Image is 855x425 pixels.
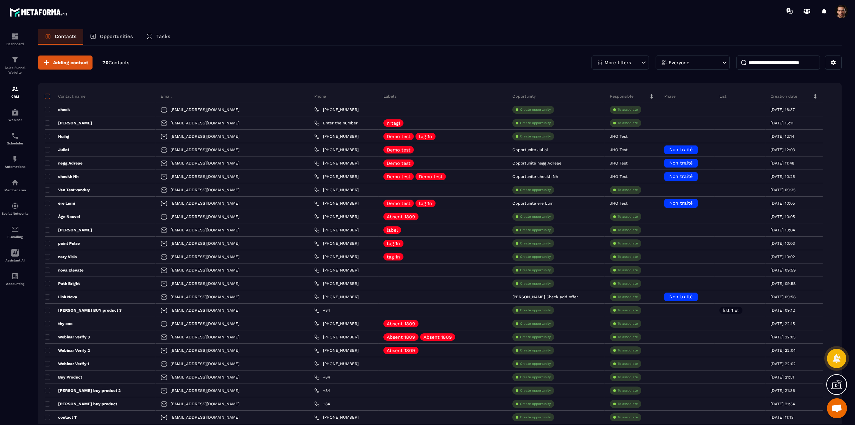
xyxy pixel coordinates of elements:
[314,415,359,420] a: [PHONE_NUMBER]
[669,160,693,166] span: Non traité
[45,321,72,326] p: thy cao
[610,134,628,139] p: JHO Test
[314,401,330,407] a: +84
[314,281,359,286] a: [PHONE_NUMBER]
[618,375,638,380] p: To associate
[723,308,739,313] p: list 1 xt
[618,241,638,246] p: To associate
[2,282,28,286] p: Accounting
[618,281,638,286] p: To associate
[520,402,551,406] p: Create opportunity
[618,268,638,273] p: To associate
[387,147,410,152] p: Demo test
[9,6,69,18] img: logo
[512,94,536,99] p: Opportunity
[512,161,561,166] p: Opportunité negg Adreae
[45,134,69,139] p: Huihg
[45,227,92,233] p: [PERSON_NAME]
[314,107,359,112] a: [PHONE_NUMBER]
[520,308,551,313] p: Create opportunity
[771,214,795,219] p: [DATE] 10:05
[45,214,80,219] p: Âge Nouvel
[618,361,638,366] p: To associate
[387,348,415,353] p: Absent 1809
[387,241,400,246] p: tag 1n
[520,228,551,232] p: Create opportunity
[11,225,19,233] img: email
[11,32,19,40] img: formation
[771,201,795,206] p: [DATE] 10:05
[314,348,359,353] a: [PHONE_NUMBER]
[45,241,80,246] p: point Pulse
[520,107,551,112] p: Create opportunity
[771,121,794,125] p: [DATE] 15:11
[83,29,140,45] a: Opportunities
[11,132,19,140] img: scheduler
[100,33,133,39] p: Opportunities
[314,334,359,340] a: [PHONE_NUMBER]
[45,120,92,126] p: [PERSON_NAME]
[771,361,796,366] p: [DATE] 22:02
[2,42,28,46] p: Dashboard
[771,268,796,273] p: [DATE] 09:59
[618,107,638,112] p: To associate
[771,161,794,166] p: [DATE] 11:48
[314,187,359,193] a: [PHONE_NUMBER]
[669,200,693,206] span: Non traité
[314,321,359,326] a: [PHONE_NUMBER]
[520,321,551,326] p: Create opportunity
[618,214,638,219] p: To associate
[618,308,638,313] p: To associate
[610,174,628,179] p: JHO Test
[771,174,795,179] p: [DATE] 10:25
[605,60,631,65] p: More filters
[314,375,330,380] a: +84
[45,107,70,112] p: check
[387,134,410,139] p: Demo test
[669,147,693,152] span: Non traité
[618,402,638,406] p: To associate
[11,108,19,116] img: automations
[314,294,359,300] a: [PHONE_NUMBER]
[11,56,19,64] img: formation
[387,228,398,232] p: label
[771,254,795,259] p: [DATE] 10:02
[2,212,28,215] p: Social Networks
[771,241,795,246] p: [DATE] 10:03
[45,375,82,380] p: Buy Product
[314,94,326,99] p: Phone
[771,281,796,286] p: [DATE] 09:58
[387,174,410,179] p: Demo test
[669,294,693,299] span: Non traité
[618,121,638,125] p: To associate
[45,94,85,99] p: Contact name
[45,147,69,152] p: Julio1
[2,188,28,192] p: Member area
[669,60,689,65] p: Everyone
[771,308,795,313] p: [DATE] 09:12
[11,85,19,93] img: formation
[387,214,415,219] p: Absent 1809
[610,161,628,166] p: JHO Test
[419,134,432,139] p: tag 1n
[314,268,359,273] a: [PHONE_NUMBER]
[618,388,638,393] p: To associate
[2,267,28,291] a: accountantaccountantAccounting
[2,258,28,262] p: Assistant AI
[520,268,551,273] p: Create opportunity
[618,335,638,339] p: To associate
[771,94,797,99] p: Creation date
[314,241,359,246] a: [PHONE_NUMBER]
[45,348,90,353] p: Webinar Verify 2
[45,388,121,393] p: [PERSON_NAME] buy product 2
[2,220,28,244] a: emailemailE-mailing
[520,388,551,393] p: Create opportunity
[618,348,638,353] p: To associate
[11,202,19,210] img: social-network
[387,121,400,125] p: n1tag1
[2,103,28,127] a: automationsautomationsWebinar
[419,174,443,179] p: Demo test
[45,281,80,286] p: Path Bright
[610,147,628,152] p: JHO Test
[2,235,28,239] p: E-mailing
